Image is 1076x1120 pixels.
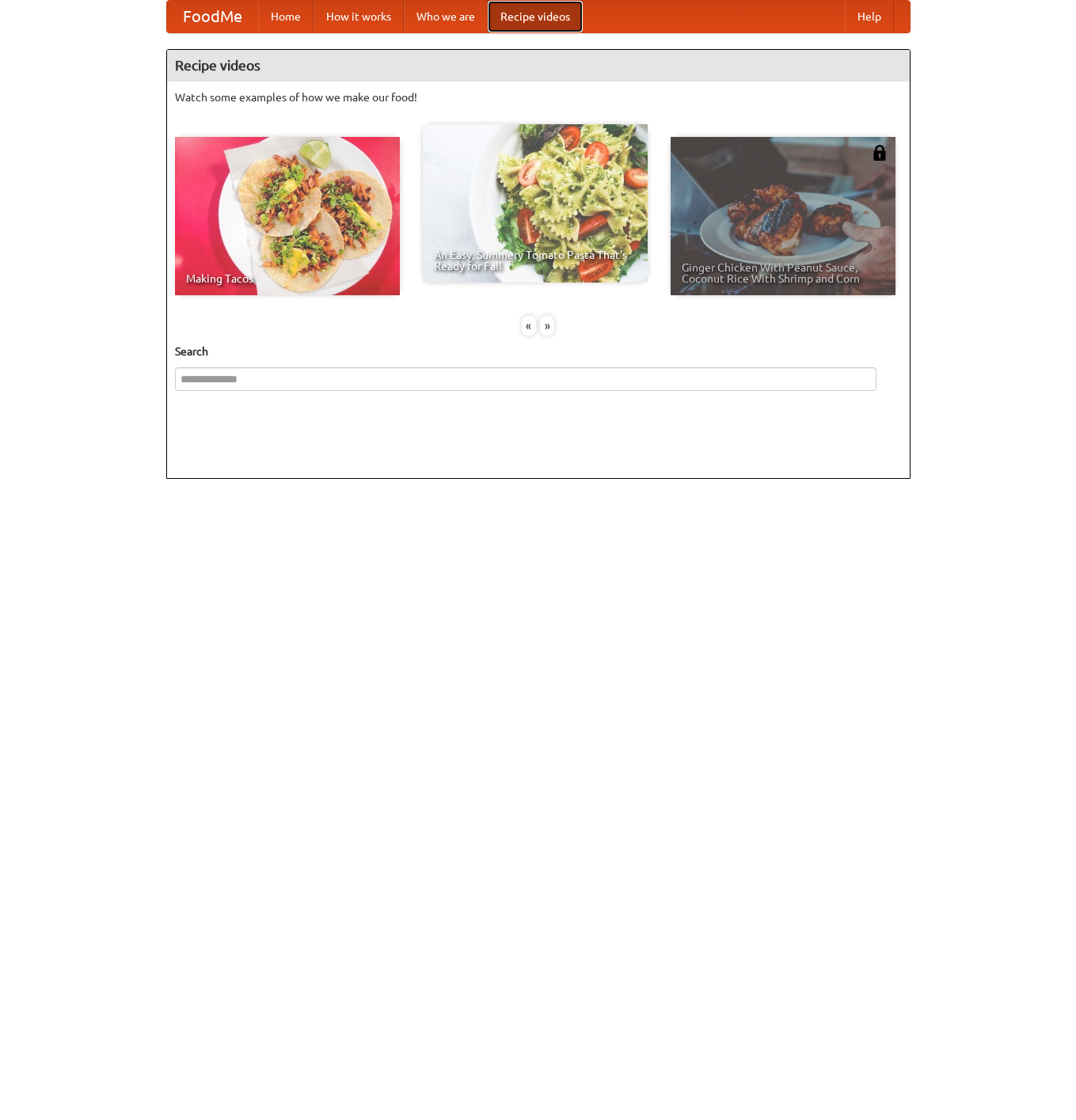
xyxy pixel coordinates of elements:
p: Watch some examples of how we make our food! [175,89,902,105]
img: 483408.png [872,145,888,161]
h4: Recipe videos [167,50,910,82]
h5: Search [175,344,902,359]
div: « [522,316,536,336]
a: How it works [314,1,404,32]
a: Home [258,1,314,32]
div: » [540,316,554,336]
a: An Easy, Summery Tomato Pasta That's Ready for Fall [423,124,648,283]
span: An Easy, Summery Tomato Pasta That's Ready for Fall [434,249,637,271]
a: FoodMe [167,1,258,32]
a: Help [845,1,894,32]
a: Making Tacos [175,137,400,295]
a: Who we are [404,1,488,32]
span: Making Tacos [186,273,389,284]
a: Recipe videos [488,1,583,32]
